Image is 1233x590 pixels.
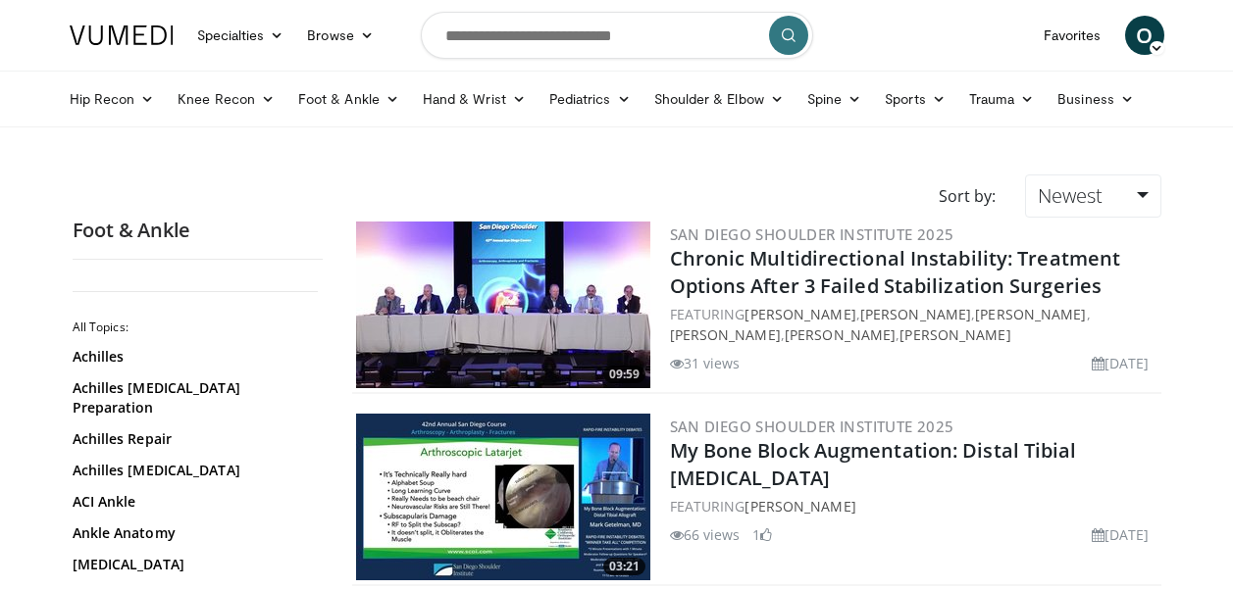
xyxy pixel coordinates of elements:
[295,16,385,55] a: Browse
[670,245,1121,299] a: Chronic Multidirectional Instability: Treatment Options After 3 Failed Stabilization Surgeries
[752,524,772,545] li: 1
[642,79,796,119] a: Shoulder & Elbow
[670,524,741,545] li: 66 views
[185,16,296,55] a: Specialties
[670,437,1077,491] a: My Bone Block Augmentation: Distal Tibial [MEDICAL_DATA]
[670,224,954,244] a: San Diego Shoulder Institute 2025
[356,221,650,388] a: 09:59
[73,461,313,480] a: Achilles [MEDICAL_DATA]
[73,429,313,449] a: Achilles Repair
[58,79,167,119] a: Hip Recon
[538,79,642,119] a: Pediatrics
[411,79,538,119] a: Hand & Wrist
[670,304,1157,345] div: FEATURING , , , , ,
[1032,16,1113,55] a: Favorites
[1092,353,1150,373] li: [DATE]
[603,366,645,383] span: 09:59
[356,221,650,388] img: 17f23c04-4813-491b-bcf5-1c3a0e23c03a.300x170_q85_crop-smart_upscale.jpg
[166,79,286,119] a: Knee Recon
[957,79,1047,119] a: Trauma
[924,174,1010,218] div: Sort by:
[670,353,741,373] li: 31 views
[73,523,313,543] a: Ankle Anatomy
[1025,174,1160,218] a: Newest
[286,79,411,119] a: Foot & Ankle
[670,496,1157,516] div: FEATURING
[796,79,873,119] a: Spine
[670,417,954,436] a: San Diego Shoulder Institute 2025
[603,558,645,575] span: 03:21
[975,305,1086,323] a: [PERSON_NAME]
[73,492,313,512] a: ACI Ankle
[356,414,650,580] a: 03:21
[421,12,813,59] input: Search topics, interventions
[1125,16,1164,55] a: O
[356,414,650,580] img: 5bffd304-e897-493b-bc55-286a48b743e3.300x170_q85_crop-smart_upscale.jpg
[1038,182,1103,209] span: Newest
[1046,79,1146,119] a: Business
[745,497,855,516] a: [PERSON_NAME]
[860,305,971,323] a: [PERSON_NAME]
[873,79,957,119] a: Sports
[670,325,781,344] a: [PERSON_NAME]
[785,325,896,344] a: [PERSON_NAME]
[70,25,174,45] img: VuMedi Logo
[73,555,313,574] a: [MEDICAL_DATA]
[1092,524,1150,545] li: [DATE]
[73,378,313,418] a: Achilles [MEDICAL_DATA] Preparation
[73,347,313,367] a: Achilles
[73,320,318,335] h2: All Topics:
[73,218,323,243] h2: Foot & Ankle
[745,305,855,323] a: [PERSON_NAME]
[899,325,1010,344] a: [PERSON_NAME]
